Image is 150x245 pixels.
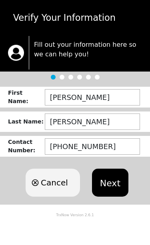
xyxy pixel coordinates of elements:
[45,89,140,106] input: ex: JOHN
[3,11,147,25] div: Verify Your Information
[41,177,68,189] span: Cancel
[34,40,142,59] p: Fill out your information here so we can help you!
[26,169,80,197] button: Cancel
[8,45,24,61] img: trx now logo
[92,169,128,197] button: Next
[8,89,45,106] div: First Name :
[8,118,45,126] div: Last Name :
[45,114,140,130] input: ex: DOE
[45,138,140,155] input: (123) 456-7890
[8,138,45,155] div: Contact Number :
